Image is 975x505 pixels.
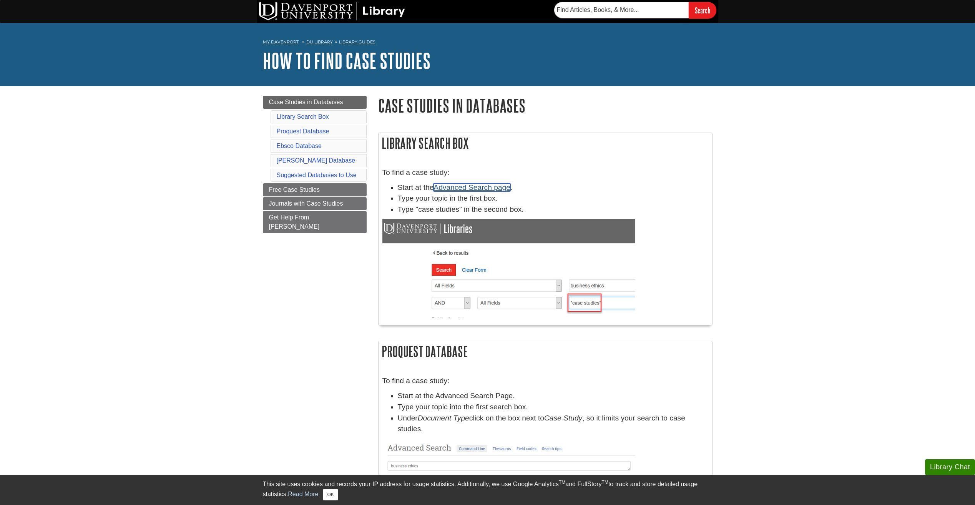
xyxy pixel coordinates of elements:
a: How to Find Case Studies [263,49,430,73]
a: [PERSON_NAME] Database [277,157,355,164]
h2: Proquest Database [379,341,712,362]
sup: TM [559,480,565,485]
a: Library Search Box [277,113,329,120]
button: Close [323,489,338,500]
span: Case Studies in Databases [269,99,343,105]
div: Guide Page Menu [263,96,367,233]
em: Case Study [544,414,582,422]
a: Free Case Studies [263,183,367,196]
div: This site uses cookies and records your IP address for usage statistics. Additionally, we use Goo... [263,480,713,500]
sup: TM [602,480,608,485]
img: DU Library [259,2,405,20]
a: Journals with Case Studies [263,197,367,210]
li: Type your topic into the first search box. [398,402,708,413]
p: To find a case study: [382,167,708,178]
a: Get Help From [PERSON_NAME] [263,211,367,233]
a: DU Library [306,39,333,45]
a: Proquest Database [277,128,329,135]
span: Free Case Studies [269,186,320,193]
input: Search [689,2,716,18]
form: Searches DU Library's articles, books, and more [554,2,716,18]
li: Start at the . [398,182,708,193]
a: Case Studies in Databases [263,96,367,109]
img: advance search page [382,219,635,317]
a: Advanced Search page [434,183,510,191]
button: Library Chat [925,459,975,475]
a: My Davenport [263,39,299,45]
li: Under click on the box next to , so it limits your search to case studies. [398,413,708,435]
input: Find Articles, Books, & More... [554,2,689,18]
span: Get Help From [PERSON_NAME] [269,214,320,230]
p: To find a case study: [382,375,708,387]
li: Start at the Advanced Search Page. [398,390,708,402]
nav: breadcrumb [263,37,713,49]
h1: Case Studies in Databases [378,96,713,115]
span: Journals with Case Studies [269,200,343,207]
a: Suggested Databases to Use [277,172,357,178]
a: Ebsco Database [277,143,322,149]
em: Document Type [418,414,469,422]
a: Read More [288,491,318,497]
a: Library Guides [339,39,375,45]
li: Type your topic in the first box. [398,193,708,204]
li: Type "case studies" in the second box. [398,204,708,215]
h2: Library Search Box [379,133,712,153]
